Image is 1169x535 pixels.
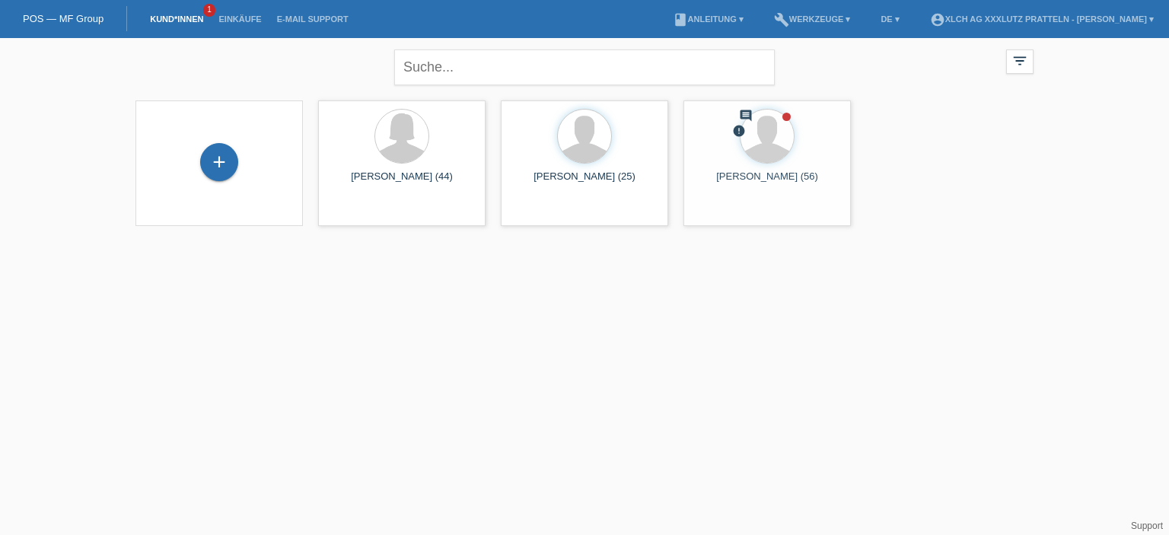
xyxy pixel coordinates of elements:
div: [PERSON_NAME] (25) [513,170,656,195]
div: Neuer Kommentar [739,109,753,125]
a: E-Mail Support [269,14,356,24]
div: [PERSON_NAME] (44) [330,170,473,195]
i: account_circle [930,12,945,27]
a: account_circleXLCH AG XXXLutz Pratteln - [PERSON_NAME] ▾ [922,14,1161,24]
a: Kund*innen [142,14,211,24]
i: build [774,12,789,27]
span: 1 [203,4,215,17]
i: book [673,12,688,27]
a: DE ▾ [873,14,906,24]
div: [PERSON_NAME] (56) [696,170,839,195]
a: buildWerkzeuge ▾ [766,14,858,24]
i: filter_list [1011,53,1028,69]
i: comment [739,109,753,123]
a: Support [1131,521,1163,531]
a: bookAnleitung ▾ [665,14,751,24]
div: Kund*in hinzufügen [201,149,237,175]
i: error [732,124,746,138]
input: Suche... [394,49,775,85]
a: Einkäufe [211,14,269,24]
a: POS — MF Group [23,13,104,24]
div: Zurückgewiesen [732,124,746,140]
